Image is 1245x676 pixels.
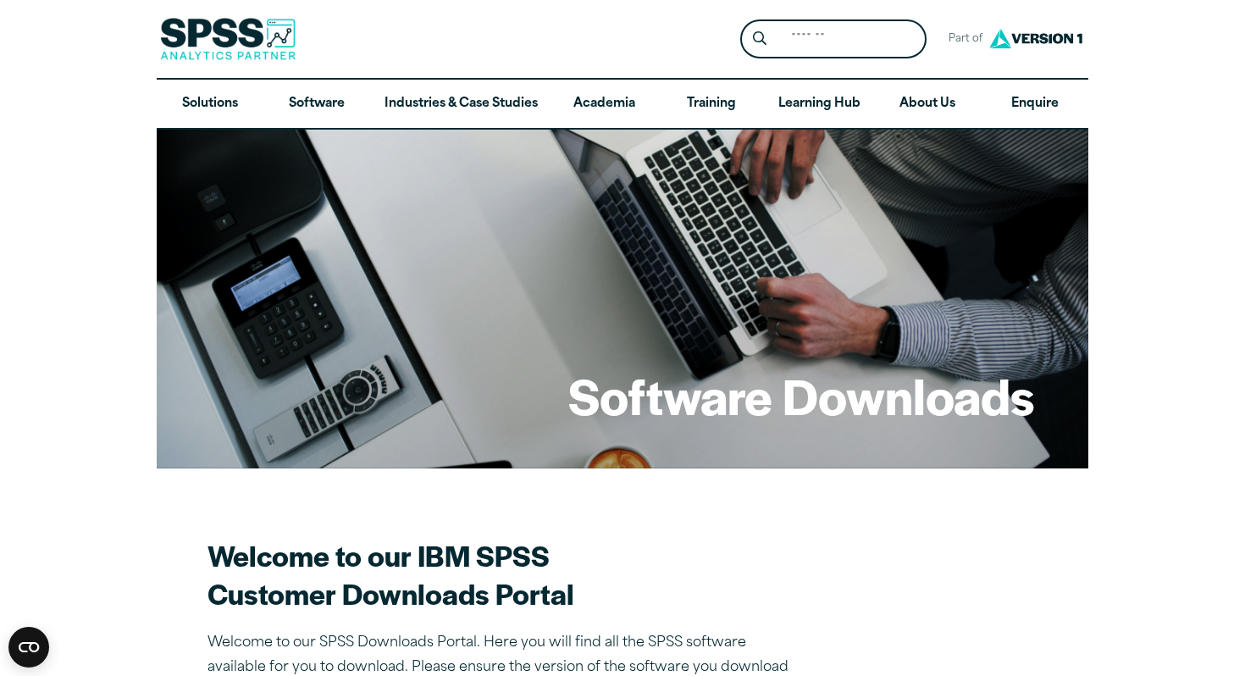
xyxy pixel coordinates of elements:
nav: Desktop version of site main menu [157,80,1088,129]
a: Enquire [982,80,1088,129]
a: Software [263,80,370,129]
a: Academia [551,80,658,129]
button: Search magnifying glass icon [744,24,776,55]
a: Learning Hub [765,80,874,129]
a: Training [658,80,765,129]
h2: Welcome to our IBM SPSS Customer Downloads Portal [207,536,800,612]
button: Open CMP widget [8,627,49,668]
svg: Search magnifying glass icon [753,31,766,46]
form: Site Header Search Form [740,19,927,59]
img: Version1 Logo [985,23,1087,54]
span: Part of [940,27,985,52]
a: Industries & Case Studies [371,80,551,129]
h1: Software Downloads [568,363,1034,429]
img: SPSS Analytics Partner [160,18,296,60]
a: Solutions [157,80,263,129]
a: About Us [874,80,981,129]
